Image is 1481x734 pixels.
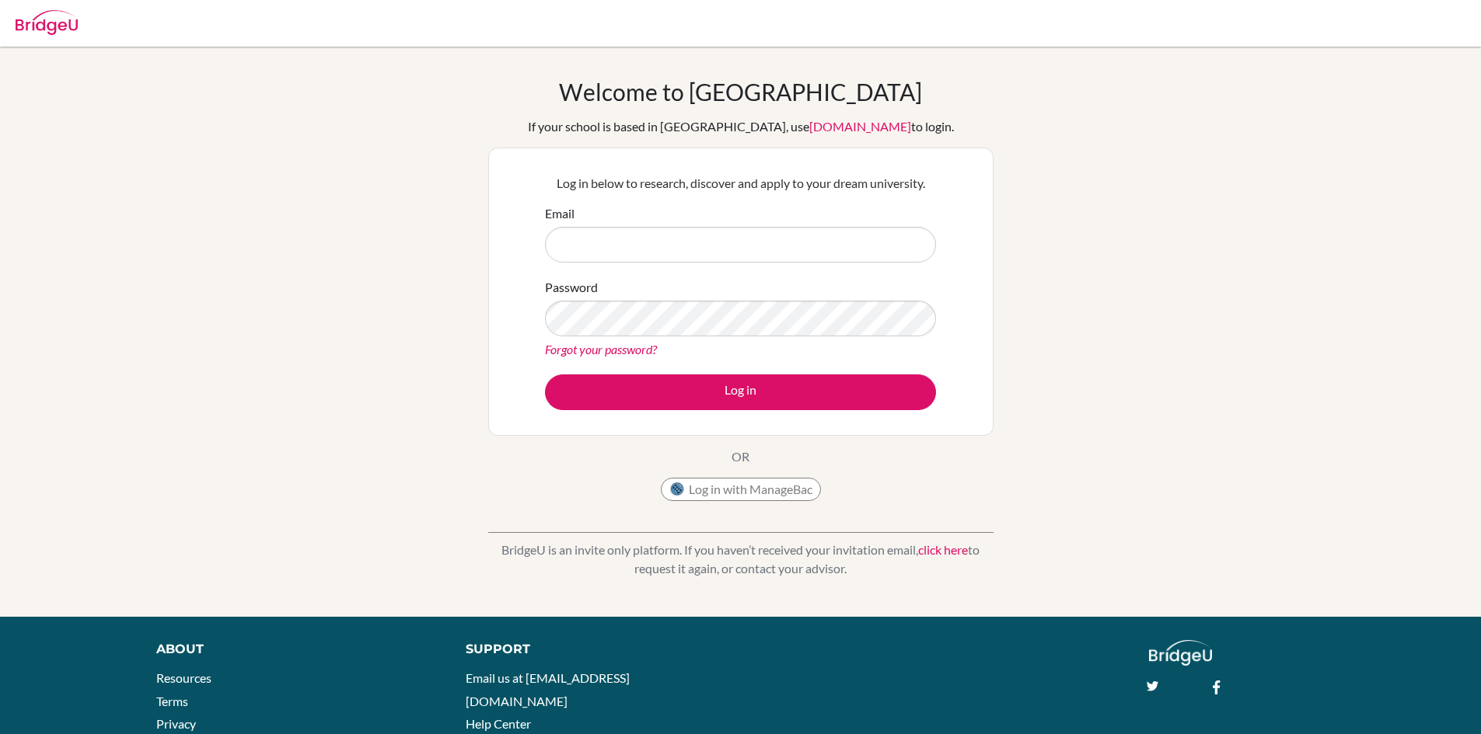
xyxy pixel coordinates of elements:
[156,640,431,659] div: About
[156,670,211,685] a: Resources
[809,119,911,134] a: [DOMAIN_NAME]
[545,374,936,410] button: Log in
[545,204,575,223] label: Email
[16,10,78,35] img: Bridge-U
[559,78,922,106] h1: Welcome to [GEOGRAPHIC_DATA]
[488,541,994,578] p: BridgeU is an invite only platform. If you haven’t received your invitation email, to request it ...
[545,174,936,193] p: Log in below to research, discover and apply to your dream university.
[466,670,630,708] a: Email us at [EMAIL_ADDRESS][DOMAIN_NAME]
[918,542,968,557] a: click here
[661,478,821,501] button: Log in with ManageBac
[528,117,954,136] div: If your school is based in [GEOGRAPHIC_DATA], use to login.
[466,640,722,659] div: Support
[545,278,598,297] label: Password
[466,716,531,731] a: Help Center
[732,447,749,466] p: OR
[156,694,188,708] a: Terms
[545,342,657,357] a: Forgot your password?
[156,716,196,731] a: Privacy
[1149,640,1212,666] img: logo_white@2x-f4f0deed5e89b7ecb1c2cc34c3e3d731f90f0f143d5ea2071677605dd97b5244.png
